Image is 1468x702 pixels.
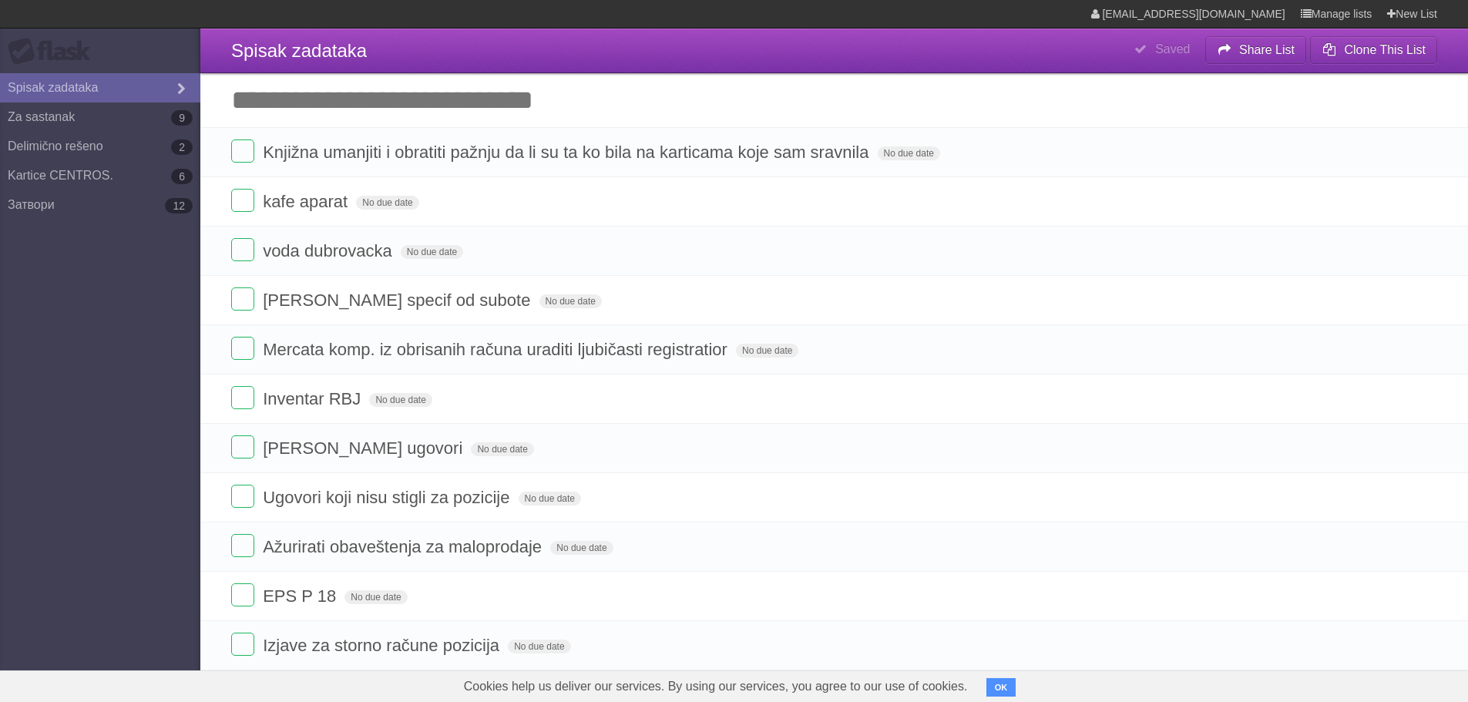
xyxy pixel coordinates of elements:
label: Done [231,633,254,656]
button: Share List [1205,36,1307,64]
span: [PERSON_NAME] specif od subote [263,291,534,310]
b: Saved [1155,42,1190,55]
span: Mercata komp. iz obrisanih računa uraditi ljubičasti registratior [263,340,731,359]
label: Done [231,435,254,458]
b: 9 [171,110,193,126]
span: EPS P 18 [263,586,340,606]
b: 6 [171,169,193,184]
b: 2 [171,139,193,155]
span: No due date [471,442,533,456]
span: No due date [878,146,940,160]
span: No due date [401,245,463,259]
span: kafe aparat [263,192,351,211]
span: Spisak zadataka [231,40,367,61]
span: No due date [344,590,407,604]
label: Done [231,189,254,212]
label: Done [231,139,254,163]
span: Ažurirati obaveštenja za maloprodaje [263,537,546,556]
span: Izjave za storno račune pozicija [263,636,503,655]
span: No due date [550,541,613,555]
span: [PERSON_NAME] ugovori [263,438,466,458]
span: No due date [369,393,432,407]
span: voda dubrovacka [263,241,396,260]
span: Ugovori koji nisu stigli za pozicije [263,488,513,507]
label: Done [231,337,254,360]
span: No due date [736,344,798,358]
span: Knjižna umanjiti i obratiti pažnju da li su ta ko bila na karticama koje sam sravnila [263,143,872,162]
span: Inventar RBJ [263,389,364,408]
span: No due date [508,640,570,653]
button: OK [986,678,1016,697]
label: Done [231,238,254,261]
label: Done [231,386,254,409]
b: Share List [1239,43,1295,56]
span: Cookies help us deliver our services. By using our services, you agree to our use of cookies. [448,671,983,702]
button: Clone This List [1310,36,1437,64]
span: No due date [519,492,581,506]
span: No due date [539,294,602,308]
div: Flask [8,38,100,65]
label: Done [231,485,254,508]
b: Clone This List [1344,43,1426,56]
b: 12 [165,198,193,213]
label: Done [231,583,254,606]
span: No due date [356,196,418,210]
label: Done [231,287,254,311]
label: Done [231,534,254,557]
